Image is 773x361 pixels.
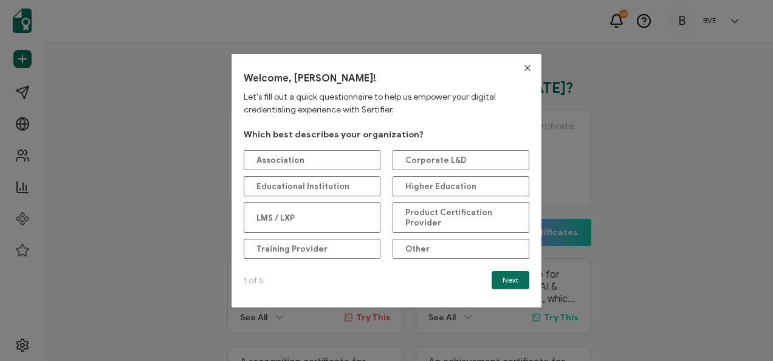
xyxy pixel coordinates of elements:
[405,181,476,191] span: Higher Education
[405,244,430,254] span: Other
[503,277,518,284] span: Next
[712,303,773,361] iframe: Chat Widget
[514,54,541,82] button: Close
[244,72,376,84] span: Welcome, [PERSON_NAME]!
[256,244,328,254] span: Training Provider
[256,155,304,165] span: Association
[256,213,295,223] span: LMS / LXP
[232,54,541,308] div: dialog
[244,275,264,286] span: 1 of 5
[244,129,424,140] span: Which best describes your organization?
[244,91,529,116] span: Let's fill out a quick questionnaire to help us empower your digital credentialing experience wit...
[492,271,529,289] button: Next
[405,155,467,165] span: Corporate L&D
[405,207,517,228] span: Product Certification Provider
[256,181,349,191] span: Educational Institution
